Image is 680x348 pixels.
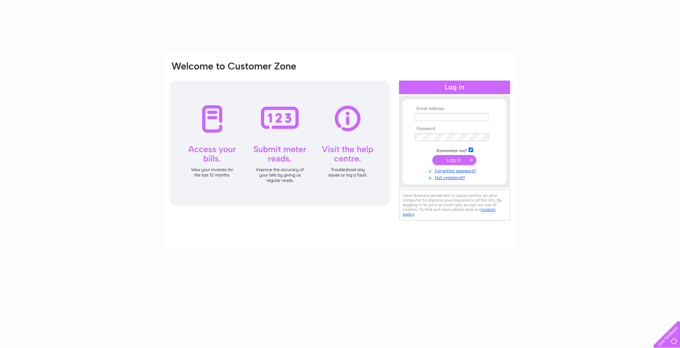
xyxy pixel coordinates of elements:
td: Remember me? [413,146,496,154]
a: Not registered? [415,174,496,180]
th: Email Address: [413,106,496,111]
input: Submit [432,155,476,165]
a: cookies policy [403,207,495,217]
th: Password: [413,126,496,131]
div: Clear Business would like to place cookies on your computer to improve your experience of the sit... [399,189,510,221]
a: Forgotten password? [415,167,496,174]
